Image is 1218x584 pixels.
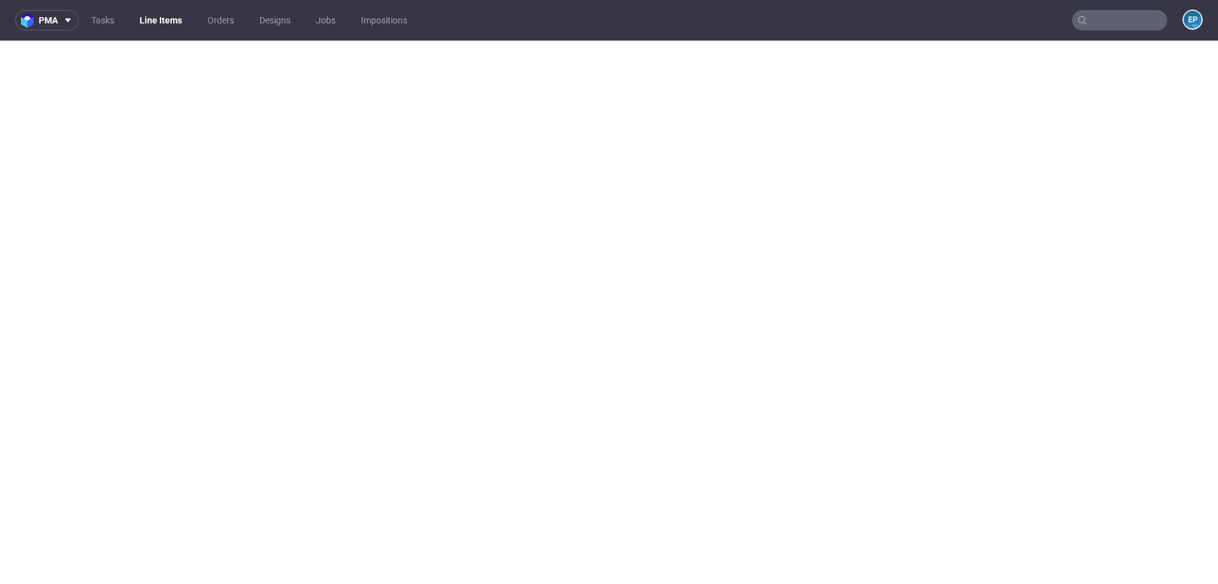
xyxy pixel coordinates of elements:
span: pma [39,16,58,25]
a: Impositions [353,10,415,30]
a: Tasks [84,10,122,30]
button: pma [15,10,79,30]
img: logo [21,13,39,28]
figcaption: EP [1184,11,1202,29]
a: Designs [252,10,298,30]
a: Orders [200,10,242,30]
a: Jobs [308,10,343,30]
a: Line Items [132,10,190,30]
